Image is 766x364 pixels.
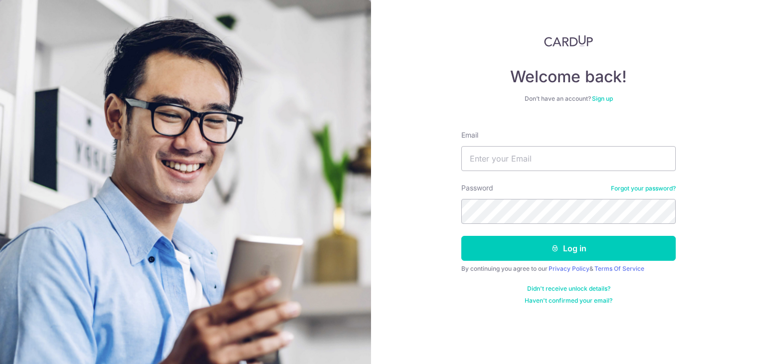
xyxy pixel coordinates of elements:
[461,67,676,87] h4: Welcome back!
[461,265,676,273] div: By continuing you agree to our &
[611,184,676,192] a: Forgot your password?
[544,35,593,47] img: CardUp Logo
[592,95,613,102] a: Sign up
[461,146,676,171] input: Enter your Email
[461,95,676,103] div: Don’t have an account?
[527,285,610,293] a: Didn't receive unlock details?
[461,236,676,261] button: Log in
[549,265,589,272] a: Privacy Policy
[461,130,478,140] label: Email
[461,183,493,193] label: Password
[525,297,612,305] a: Haven't confirmed your email?
[594,265,644,272] a: Terms Of Service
